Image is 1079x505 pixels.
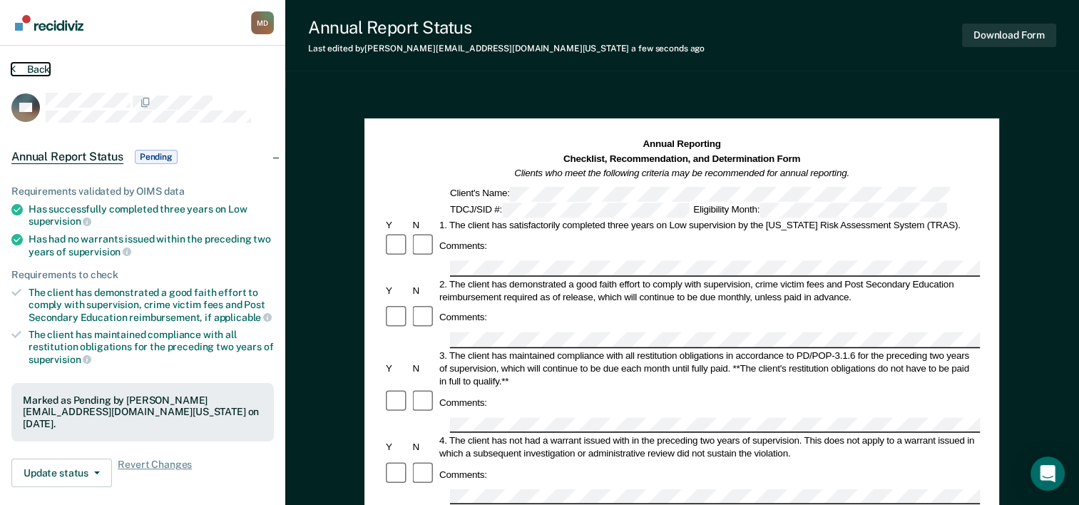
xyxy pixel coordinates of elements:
[411,218,437,231] div: N
[68,246,131,257] span: supervision
[11,63,50,76] button: Back
[214,312,272,323] span: applicable
[448,203,691,218] div: TDCJ/SID #:
[437,468,489,481] div: Comments:
[437,277,980,303] div: 2. The client has demonstrated a good faith effort to comply with supervision, crime victim fees ...
[23,394,262,430] div: Marked as Pending by [PERSON_NAME][EMAIL_ADDRESS][DOMAIN_NAME][US_STATE] on [DATE].
[29,287,274,323] div: The client has demonstrated a good faith effort to comply with supervision, crime victim fees and...
[962,24,1056,47] button: Download Form
[135,150,178,164] span: Pending
[563,153,800,164] strong: Checklist, Recommendation, and Determination Form
[11,185,274,198] div: Requirements validated by OIMS data
[15,15,83,31] img: Recidiviz
[384,362,410,375] div: Y
[437,240,489,252] div: Comments:
[29,203,274,228] div: Has successfully completed three years on Low
[631,44,705,53] span: a few seconds ago
[691,203,948,218] div: Eligibility Month:
[448,186,952,201] div: Client's Name:
[384,284,410,297] div: Y
[251,11,274,34] div: M D
[384,218,410,231] div: Y
[437,218,980,231] div: 1. The client has satisfactorily completed three years on Low supervision by the [US_STATE] Risk ...
[308,44,705,53] div: Last edited by [PERSON_NAME][EMAIL_ADDRESS][DOMAIN_NAME][US_STATE]
[384,440,410,453] div: Y
[437,312,489,325] div: Comments:
[29,329,274,365] div: The client has maintained compliance with all restitution obligations for the preceding two years of
[251,11,274,34] button: Profile dropdown button
[11,269,274,281] div: Requirements to check
[411,284,437,297] div: N
[308,17,705,38] div: Annual Report Status
[643,139,721,150] strong: Annual Reporting
[29,215,91,227] span: supervision
[11,459,112,487] button: Update status
[411,362,437,375] div: N
[29,354,91,365] span: supervision
[437,396,489,409] div: Comments:
[29,233,274,257] div: Has had no warrants issued within the preceding two years of
[437,434,980,459] div: 4. The client has not had a warrant issued with in the preceding two years of supervision. This d...
[1031,456,1065,491] div: Open Intercom Messenger
[411,440,437,453] div: N
[437,350,980,388] div: 3. The client has maintained compliance with all restitution obligations in accordance to PD/POP-...
[11,150,123,164] span: Annual Report Status
[118,459,192,487] span: Revert Changes
[515,168,850,178] em: Clients who meet the following criteria may be recommended for annual reporting.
